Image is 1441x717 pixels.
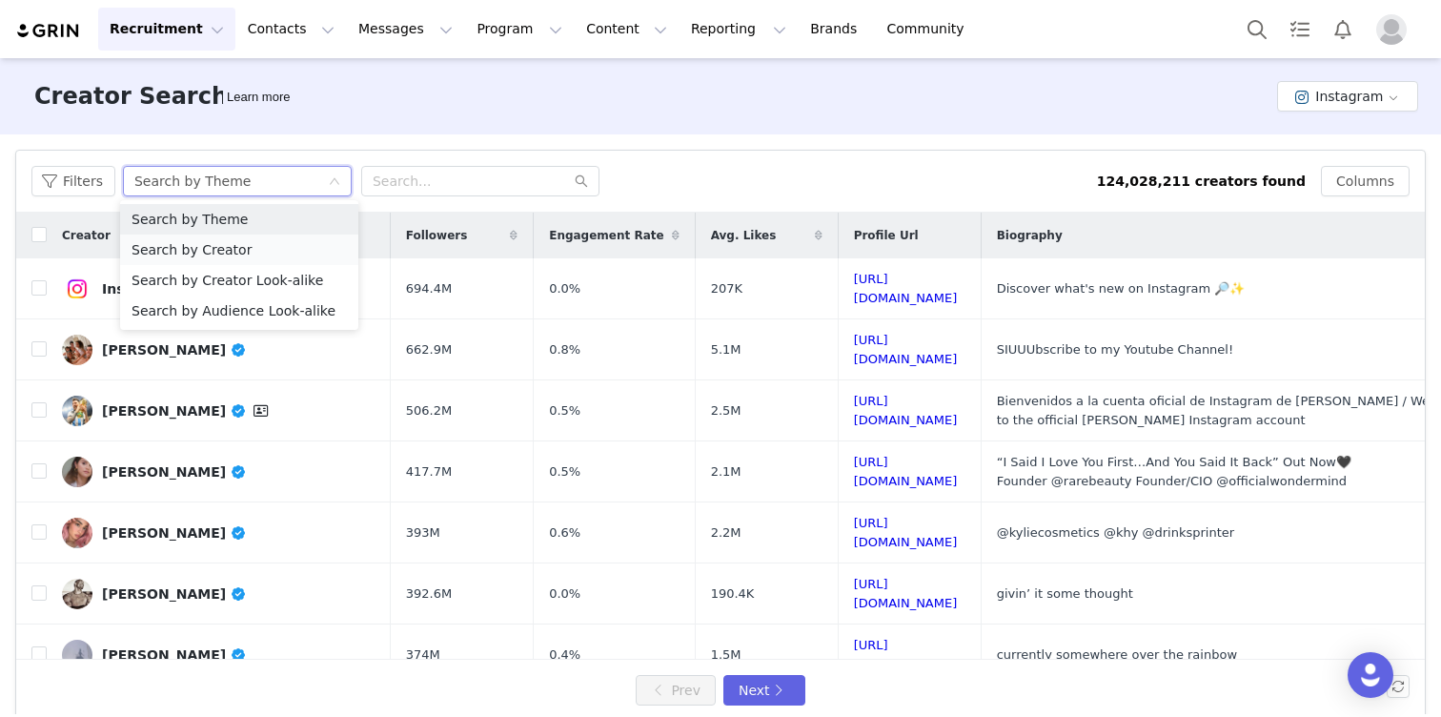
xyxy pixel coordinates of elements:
div: [PERSON_NAME] [102,647,247,663]
div: 124,028,211 creators found [1097,172,1306,192]
span: Discover what's new on Instagram 🔎✨ [997,281,1246,296]
span: 0.5% [549,462,580,481]
button: Content [575,8,679,51]
span: 0.0% [549,279,580,298]
span: 207K [711,279,742,298]
span: 662.9M [406,340,452,359]
div: [PERSON_NAME] [102,342,247,358]
span: 0.0% [549,584,580,604]
a: [PERSON_NAME] [62,335,375,365]
div: Instagram [102,281,199,297]
span: 393M [406,523,440,543]
a: Community [876,8,984,51]
a: Instagram [62,274,375,304]
span: Avg. Likes [711,227,777,244]
div: Tooltip anchor [223,88,294,107]
a: [URL][DOMAIN_NAME] [854,638,958,671]
span: givin’ it some thought [997,586,1133,601]
span: 0.4% [549,645,580,665]
button: Next [723,675,805,706]
a: [URL][DOMAIN_NAME] [854,577,958,610]
a: [PERSON_NAME] [62,518,375,548]
span: 0.6% [549,523,580,543]
img: v2 [62,335,92,365]
a: [PERSON_NAME] [62,396,375,426]
button: Filters [31,166,115,196]
input: Search... [361,166,599,196]
span: “I Said I Love You First…And You Said It Back” Out Now🖤 Founder @rarebeauty Founder/CIO @official... [997,455,1351,488]
button: Contacts [236,8,346,51]
div: [PERSON_NAME] [102,586,247,602]
button: Notifications [1322,8,1364,51]
i: icon: down [329,175,340,189]
button: Prev [636,675,716,706]
span: 0.8% [549,340,580,359]
a: [URL][DOMAIN_NAME] [854,516,958,549]
img: v2 [62,640,92,670]
span: 392.6M [406,584,452,604]
div: [PERSON_NAME] [102,399,273,422]
span: Engagement Rate [549,227,663,244]
a: [PERSON_NAME] [62,579,375,609]
div: Search by Theme [134,167,251,195]
div: [PERSON_NAME] [102,464,247,480]
button: Recruitment [98,8,235,51]
img: placeholder-profile.jpg [1376,14,1407,45]
span: 506.2M [406,401,452,420]
img: v2 [62,518,92,548]
a: [URL][DOMAIN_NAME] [854,455,958,488]
button: Reporting [680,8,798,51]
span: SIUUUbscribe to my Youtube Channel! [997,342,1234,357]
span: 2.1M [711,462,741,481]
li: Search by Audience Look-alike [120,296,358,326]
div: Open Intercom Messenger [1348,652,1393,698]
li: Search by Creator Look-alike [120,265,358,296]
button: Program [465,8,574,51]
a: [PERSON_NAME] [62,640,375,670]
span: 2.5M [711,401,741,420]
span: Followers [406,227,468,244]
span: 5.1M [711,340,741,359]
button: Instagram [1277,81,1418,112]
li: Search by Creator [120,235,358,265]
img: v2 [62,579,92,609]
a: [URL][DOMAIN_NAME] [854,394,958,427]
a: [URL][DOMAIN_NAME] [854,272,958,305]
span: 374M [406,645,440,665]
button: Columns [1321,166,1410,196]
span: 1.5M [711,645,741,665]
span: @kyliecosmetics @khy @drinksprinter [997,525,1235,540]
img: v2 [62,396,92,426]
span: Profile Url [854,227,919,244]
img: grin logo [15,22,82,40]
li: Search by Theme [120,204,358,235]
a: Tasks [1279,8,1321,51]
a: [PERSON_NAME] [62,457,375,487]
a: Brands [799,8,874,51]
span: currently somewhere over the rainbow [997,647,1237,662]
span: 2.2M [711,523,741,543]
button: Search [1236,8,1278,51]
img: v2 [62,457,92,487]
span: 417.7M [406,462,452,481]
span: 0.5% [549,401,580,420]
i: icon: search [575,174,588,188]
button: Profile [1365,14,1426,45]
span: 190.4K [711,584,755,604]
span: Creator [62,227,111,244]
a: [URL][DOMAIN_NAME] [854,333,958,366]
span: Biography [997,227,1063,244]
h3: Creator Search [34,79,228,113]
span: 694.4M [406,279,452,298]
img: v2 [62,274,92,304]
div: [PERSON_NAME] [102,525,247,541]
button: Messages [347,8,464,51]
